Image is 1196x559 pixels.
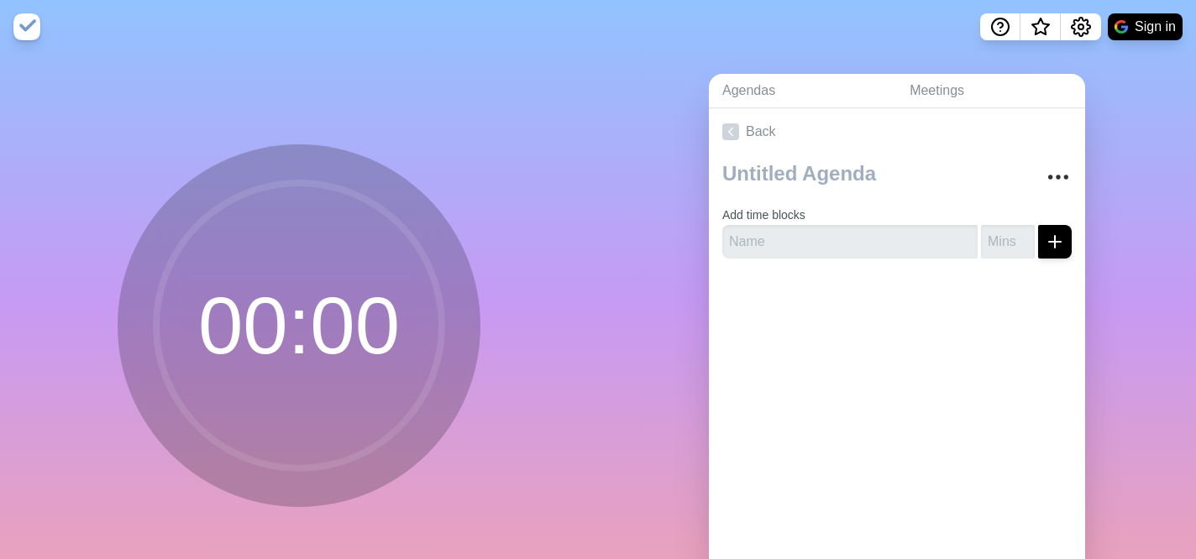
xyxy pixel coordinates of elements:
[722,225,978,259] input: Name
[896,74,1085,108] a: Meetings
[981,225,1035,259] input: Mins
[1115,20,1128,34] img: google logo
[709,74,896,108] a: Agendas
[722,208,805,222] label: Add time blocks
[709,108,1085,155] a: Back
[1108,13,1183,40] button: Sign in
[1061,13,1101,40] button: Settings
[13,13,40,40] img: timeblocks logo
[980,13,1020,40] button: Help
[1041,160,1075,194] button: More
[1020,13,1061,40] button: What’s new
